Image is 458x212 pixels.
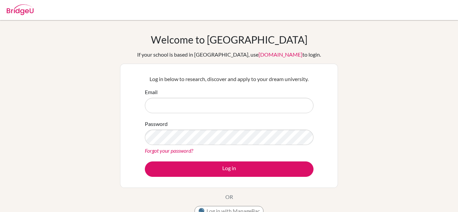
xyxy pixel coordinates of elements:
a: [DOMAIN_NAME] [259,51,302,58]
p: Log in below to research, discover and apply to your dream university. [145,75,313,83]
p: OR [225,193,233,201]
label: Email [145,88,158,96]
div: If your school is based in [GEOGRAPHIC_DATA], use to login. [137,51,321,59]
h1: Welcome to [GEOGRAPHIC_DATA] [151,33,307,46]
label: Password [145,120,168,128]
a: Forgot your password? [145,147,193,154]
img: Bridge-U [7,4,34,15]
button: Log in [145,161,313,177]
